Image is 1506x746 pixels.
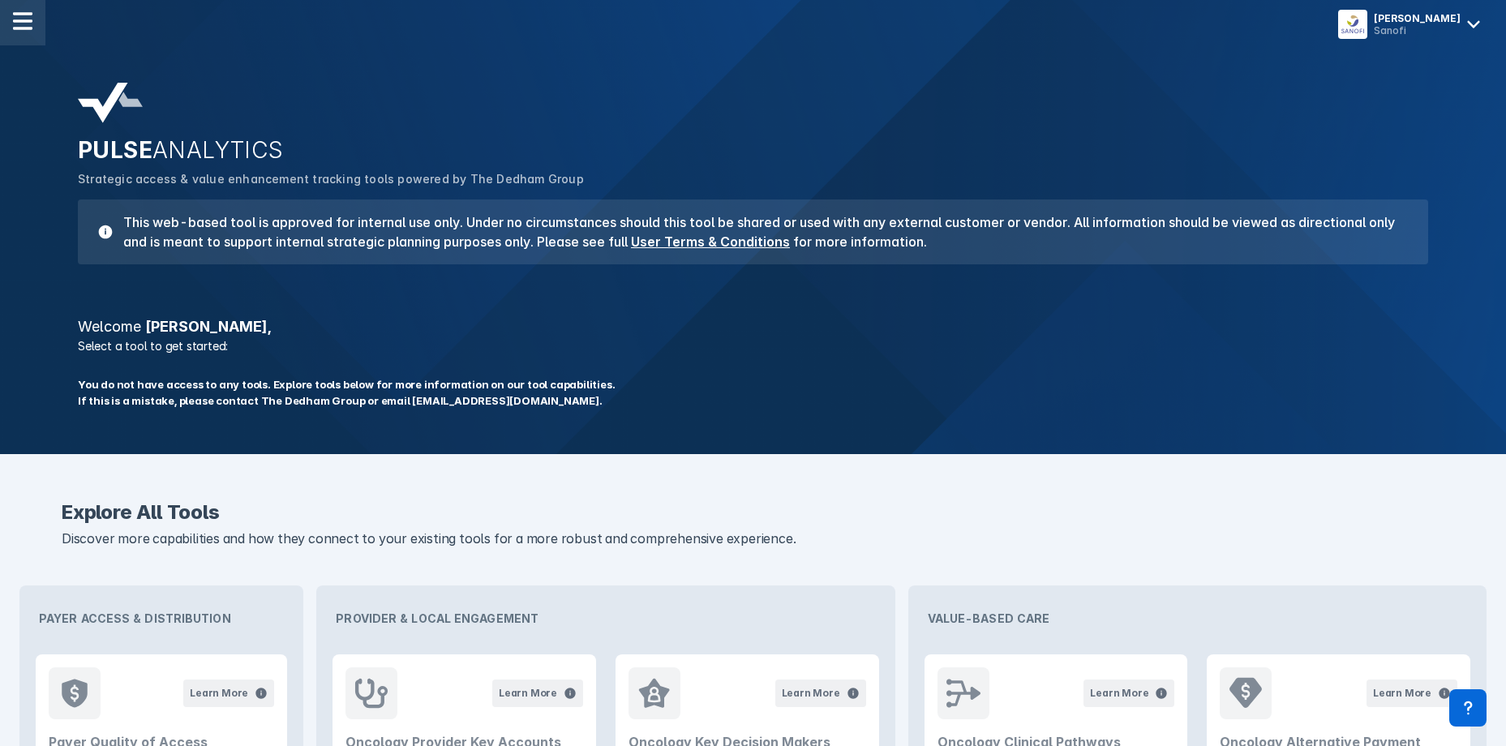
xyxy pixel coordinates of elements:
div: Value-Based Care [915,592,1480,645]
h2: Explore All Tools [62,503,1444,522]
p: Discover more capabilities and how they connect to your existing tools for a more robust and comp... [62,529,1444,550]
div: Contact Support [1449,689,1487,727]
img: menu--horizontal.svg [13,11,32,31]
p: Strategic access & value enhancement tracking tools powered by The Dedham Group [78,170,1428,188]
h3: This web-based tool is approved for internal use only. Under no circumstances should this tool be... [114,212,1409,251]
span: If this is a mistake, please contact The Dedham Group or email [EMAIL_ADDRESS][DOMAIN_NAME] . [78,393,615,409]
p: Select a tool to get started: [68,337,1438,354]
button: Learn More [492,680,583,707]
button: Learn More [183,680,274,707]
button: Learn More [1083,680,1174,707]
div: Learn More [1373,686,1431,701]
div: Payer Access & Distribution [26,592,297,645]
div: Sanofi [1374,24,1461,36]
a: User Terms & Conditions [631,234,790,250]
span: ANALYTICS [152,136,284,164]
div: [PERSON_NAME] [1374,12,1461,24]
div: Learn More [190,686,248,701]
h3: [PERSON_NAME] , [68,319,1438,334]
div: Provider & Local Engagement [323,592,888,645]
button: Learn More [1367,680,1457,707]
span: Welcome [78,318,141,335]
div: Learn More [782,686,840,701]
div: Learn More [499,686,557,701]
span: You do not have access to any tools. Explore tools below for more information on our tool capabil... [78,377,615,393]
img: menu button [1341,13,1364,36]
button: Learn More [775,680,866,707]
h2: PULSE [78,136,1428,164]
div: Learn More [1090,686,1148,701]
img: pulse-analytics-logo [78,83,143,123]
